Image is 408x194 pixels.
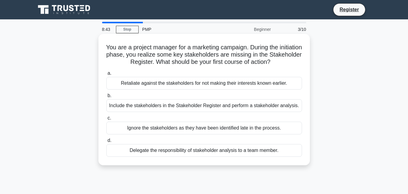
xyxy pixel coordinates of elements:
span: c. [108,115,111,120]
a: Stop [116,26,139,33]
div: Beginner [222,23,275,35]
div: 3/10 [275,23,310,35]
div: PMP [139,23,222,35]
div: Delegate the responsibility of stakeholder analysis to a team member. [106,144,302,157]
a: Register [336,6,362,13]
div: Retaliate against the stakeholders for not making their interests known earlier. [106,77,302,90]
div: Include the stakeholders in the Stakeholder Register and perform a stakeholder analysis. [106,99,302,112]
span: a. [108,71,111,76]
span: d. [108,138,111,143]
div: 8:43 [98,23,116,35]
div: Ignore the stakeholders as they have been identified late in the process. [106,122,302,134]
h5: You are a project manager for a marketing campaign. During the initiation phase, you realize some... [106,44,303,66]
span: b. [108,93,111,98]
